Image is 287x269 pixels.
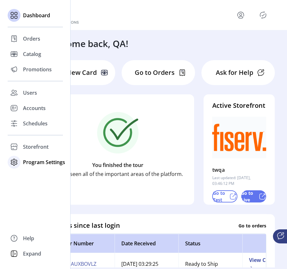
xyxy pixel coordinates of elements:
[213,190,227,203] p: Go to Test
[23,143,49,151] span: Storefront
[23,35,40,43] span: Orders
[212,175,266,186] p: Last updated: [DATE], 03:46:12 PM
[23,66,52,73] span: Promotions
[46,37,128,50] h3: Welcome back, QA!
[212,101,266,110] h4: Active Storefront
[53,68,97,77] p: Add New Card
[115,234,178,253] th: Date Received
[23,89,37,97] span: Users
[50,221,120,230] h4: Orders since last login
[23,12,50,19] span: Dashboard
[23,234,34,242] span: Help
[23,104,46,112] span: Accounts
[53,170,183,178] p: You’ve seen all of the important areas of the platform.
[23,250,41,257] span: Expand
[216,68,253,77] p: Ask for Help
[258,10,268,20] button: Publisher Panel
[212,165,225,175] p: twqa
[92,161,143,169] p: You finished the tour
[236,10,246,20] button: menu
[23,50,41,58] span: Catalog
[23,120,48,127] span: Schedules
[51,234,115,253] th: Order Number
[135,68,175,77] p: Go to Orders
[241,190,256,203] p: Go to Live
[23,158,65,166] span: Program Settings
[238,222,266,229] p: Go to orders
[178,234,242,253] th: Status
